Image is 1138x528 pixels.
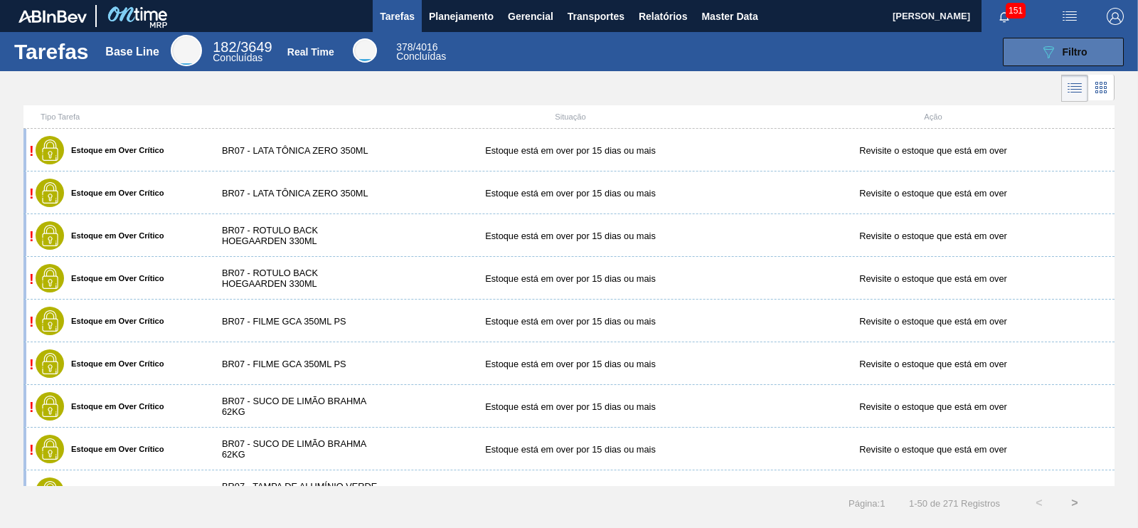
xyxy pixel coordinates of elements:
span: ! [29,143,34,159]
label: Estoque em Over Crítico [64,231,164,240]
div: Estoque está em over por 15 dias ou mais [389,401,752,412]
div: Situação [389,112,752,121]
label: Estoque em Over Crítico [64,445,164,453]
span: Concluídas [213,52,262,63]
div: Revisite o estoque que está em over [752,316,1115,327]
div: BR07 - SUCO DE LIMÃO BRAHMA 62KG [208,438,389,460]
label: Estoque em Over Crítico [64,359,164,368]
div: Visão em Cards [1088,75,1115,102]
span: Master Data [701,8,757,25]
div: Revisite o estoque que está em over [752,188,1115,199]
span: / 4016 [396,41,437,53]
span: Transportes [568,8,624,25]
div: Estoque está em over por 15 dias ou mais [389,444,752,455]
label: Estoque em Over Crítico [64,274,164,283]
div: Estoque está em over por 15 dias ou mais [389,316,752,327]
div: BR07 - FILME GCA 350ML PS [208,316,389,327]
label: Estoque em Over Crítico [64,189,164,197]
div: Base Line [213,41,272,63]
span: ! [29,228,34,244]
span: ! [29,314,34,329]
img: TNhmsLtSVTkK8tSr43FrP2fwEKptu5GPRR3wAAAABJRU5ErkJggg== [18,10,87,23]
div: Revisite o estoque que está em over [752,444,1115,455]
div: Estoque está em over por 15 dias ou mais [389,359,752,369]
div: Estoque está em over por 15 dias ou mais [389,231,752,241]
img: userActions [1061,8,1078,25]
div: Real Time [396,43,446,61]
div: BR07 - LATA TÔNICA ZERO 350ML [208,188,389,199]
span: 182 [213,39,236,55]
div: Real Time [287,46,334,58]
span: Filtro [1063,46,1088,58]
div: Estoque está em over por 15 dias ou mais [389,188,752,199]
div: BR07 - SUCO DE LIMÃO BRAHMA 62KG [208,396,389,417]
span: / 3649 [213,39,272,55]
div: Estoque está em over por 15 dias ou mais [389,145,752,156]
div: Visão em Lista [1061,75,1088,102]
div: Revisite o estoque que está em over [752,401,1115,412]
button: Notificações [982,6,1027,26]
div: Base Line [171,35,202,66]
div: Base Line [105,46,159,58]
span: ! [29,485,34,500]
div: Revisite o estoque que está em over [752,273,1115,284]
div: Estoque está em over por 15 dias ou mais [389,273,752,284]
span: Planejamento [429,8,494,25]
div: BR07 - FILME GCA 350ML PS [208,359,389,369]
span: ! [29,357,34,372]
div: BR07 - ROTULO BACK HOEGAARDEN 330ML [208,225,389,246]
span: Página : 1 [849,498,885,509]
div: BR07 - ROTULO BACK HOEGAARDEN 330ML [208,268,389,289]
div: Revisite o estoque que está em over [752,359,1115,369]
span: 378 [396,41,413,53]
h1: Tarefas [14,43,89,60]
span: Gerencial [508,8,553,25]
span: 1 - 50 de 271 Registros [906,498,1000,509]
span: 151 [1006,3,1026,19]
div: Ação [752,112,1115,121]
span: ! [29,442,34,458]
div: BR07 - TAMPA DE ALUMÍNIO VERDE BALL [208,481,389,502]
span: Relatórios [639,8,687,25]
button: < [1021,485,1057,521]
div: Real Time [353,38,377,63]
span: ! [29,271,34,287]
div: BR07 - LATA TÔNICA ZERO 350ML [208,145,389,156]
span: Concluídas [396,51,446,62]
label: Estoque em Over Crítico [64,402,164,411]
span: ! [29,186,34,201]
label: Estoque em Over Crítico [64,146,164,154]
div: Revisite o estoque que está em over [752,145,1115,156]
span: Tarefas [380,8,415,25]
span: ! [29,399,34,415]
div: Tipo Tarefa [26,112,208,121]
img: Logout [1107,8,1124,25]
button: > [1057,485,1092,521]
label: Estoque em Over Crítico [64,317,164,325]
button: Filtro [1003,38,1124,66]
div: Revisite o estoque que está em over [752,231,1115,241]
